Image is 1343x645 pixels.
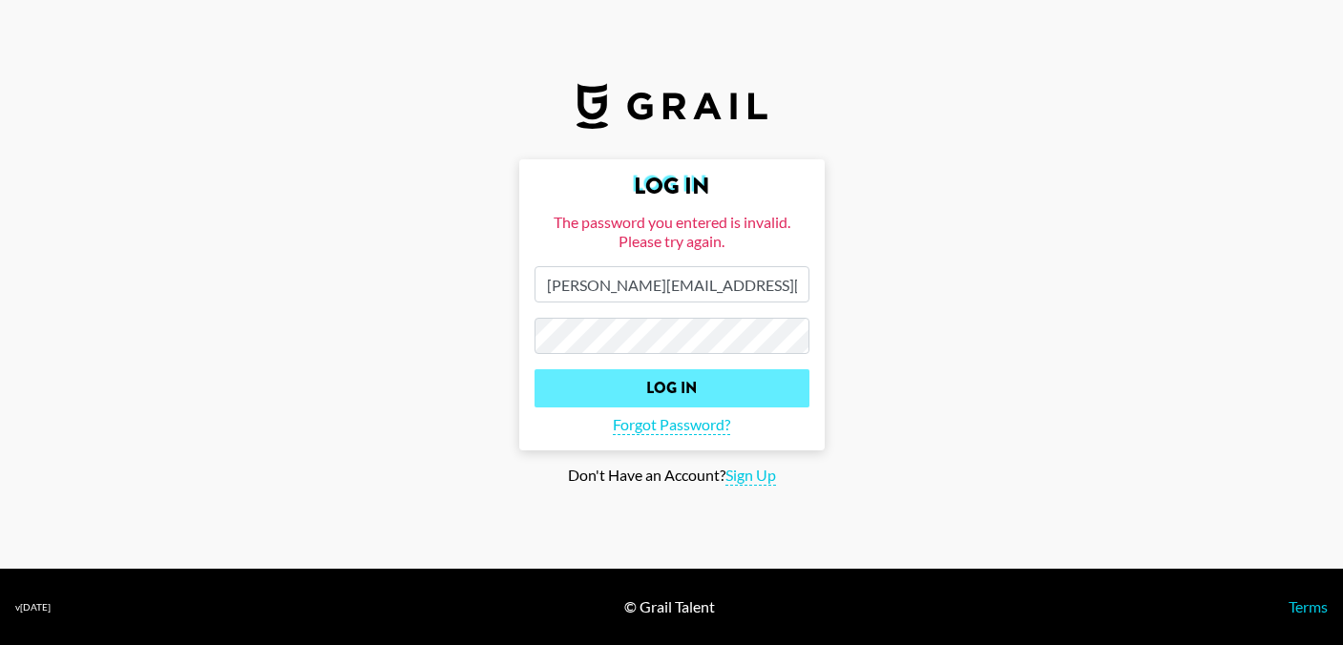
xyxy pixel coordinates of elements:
[725,466,776,486] span: Sign Up
[1289,597,1328,615] a: Terms
[535,213,809,251] div: The password you entered is invalid. Please try again.
[15,466,1328,486] div: Don't Have an Account?
[613,415,730,435] span: Forgot Password?
[535,175,809,198] h2: Log In
[624,597,715,616] div: © Grail Talent
[535,266,809,302] input: Email
[15,601,51,614] div: v [DATE]
[535,369,809,407] input: Log In
[577,83,767,129] img: Grail Talent Logo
